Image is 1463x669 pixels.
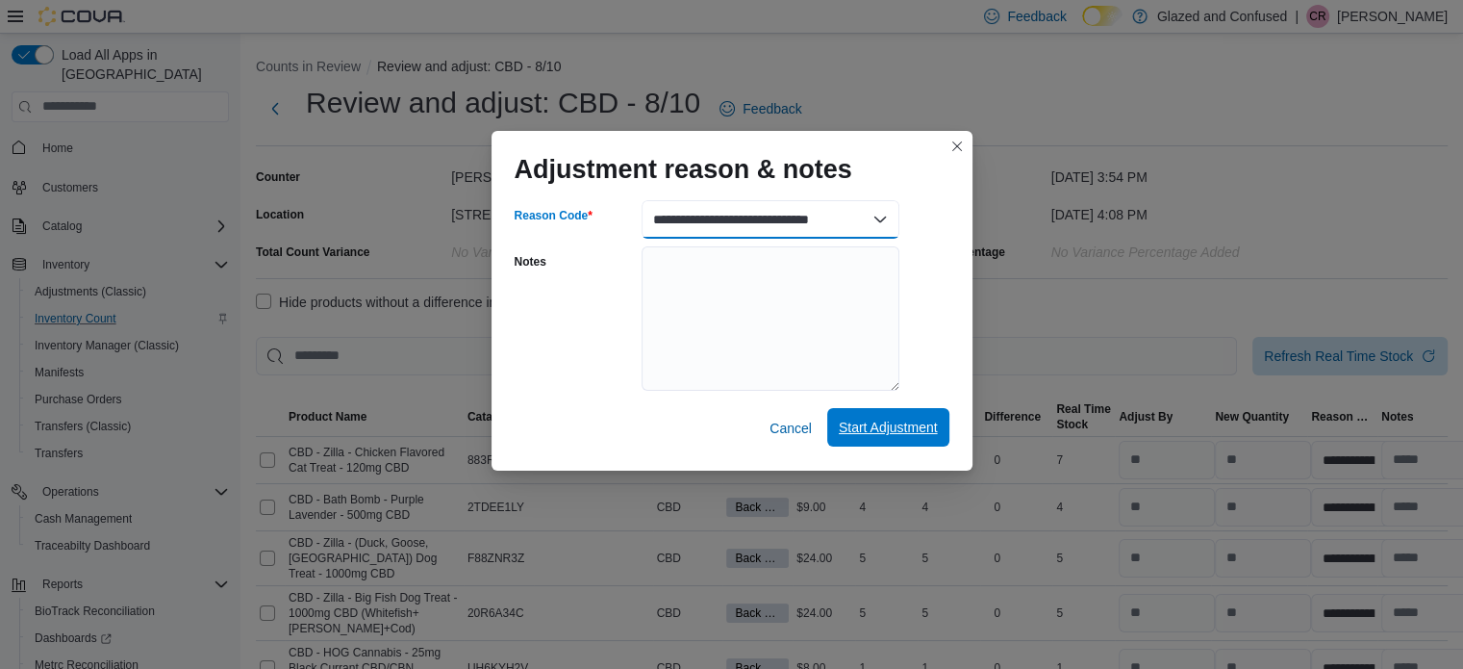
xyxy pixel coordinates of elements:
[515,208,593,223] label: Reason Code
[946,135,969,158] button: Closes this modal window
[769,419,812,438] span: Cancel
[839,418,938,437] span: Start Adjustment
[515,254,546,270] label: Notes
[827,408,949,447] button: Start Adjustment
[515,154,852,185] h1: Adjustment reason & notes
[762,409,820,448] button: Cancel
